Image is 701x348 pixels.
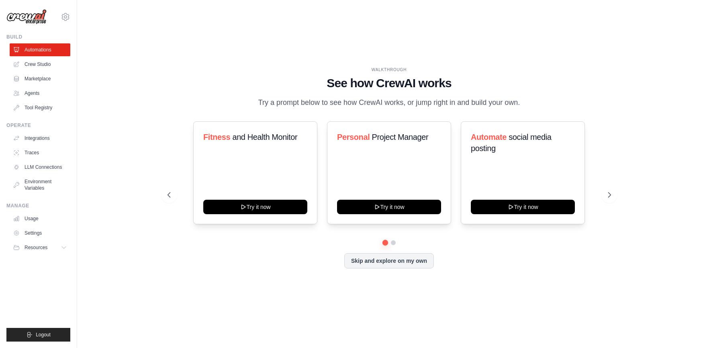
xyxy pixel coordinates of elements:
span: and Health Monitor [232,133,297,141]
span: social media posting [471,133,552,153]
a: Tool Registry [10,101,70,114]
a: Settings [10,227,70,240]
button: Skip and explore on my own [344,253,434,268]
span: Logout [36,332,51,338]
img: Logo [6,9,47,25]
span: Fitness [203,133,230,141]
a: Usage [10,212,70,225]
span: Project Manager [372,133,428,141]
a: Crew Studio [10,58,70,71]
a: Marketplace [10,72,70,85]
a: Environment Variables [10,175,70,194]
span: Automate [471,133,507,141]
p: Try a prompt below to see how CrewAI works, or jump right in and build your own. [254,97,524,108]
a: Automations [10,43,70,56]
button: Try it now [337,200,441,214]
button: Resources [10,241,70,254]
button: Try it now [471,200,575,214]
a: Integrations [10,132,70,145]
a: LLM Connections [10,161,70,174]
a: Agents [10,87,70,100]
div: Operate [6,122,70,129]
h1: See how CrewAI works [168,76,611,90]
div: WALKTHROUGH [168,67,611,73]
span: Personal [337,133,370,141]
button: Try it now [203,200,307,214]
a: Traces [10,146,70,159]
span: Resources [25,244,47,251]
div: Manage [6,203,70,209]
div: Build [6,34,70,40]
button: Logout [6,328,70,342]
